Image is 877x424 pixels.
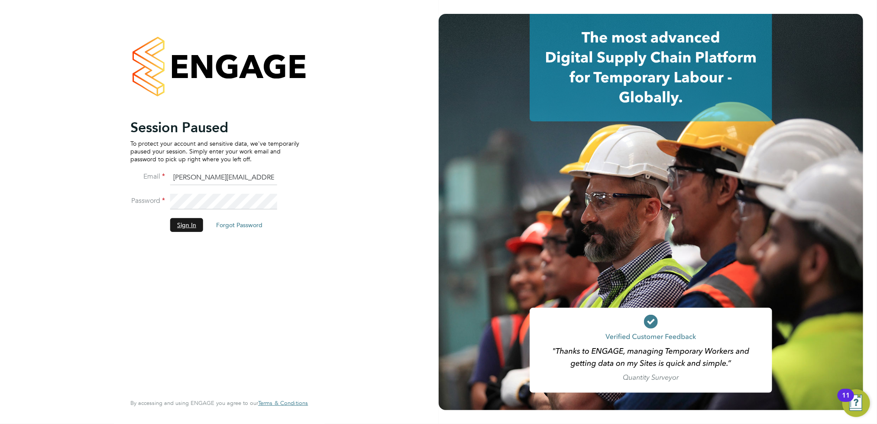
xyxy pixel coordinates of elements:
div: 11 [842,395,850,407]
p: To protect your account and sensitive data, we've temporarily paused your session. Simply enter y... [130,140,299,163]
input: Enter your work email... [170,170,277,186]
button: Forgot Password [209,218,269,232]
a: Terms & Conditions [258,400,308,407]
h2: Session Paused [130,119,299,136]
label: Email [130,172,165,181]
button: Open Resource Center, 11 new notifications [842,389,870,417]
label: Password [130,196,165,205]
button: Sign In [170,218,203,232]
span: By accessing and using ENGAGE you agree to our [130,399,308,407]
